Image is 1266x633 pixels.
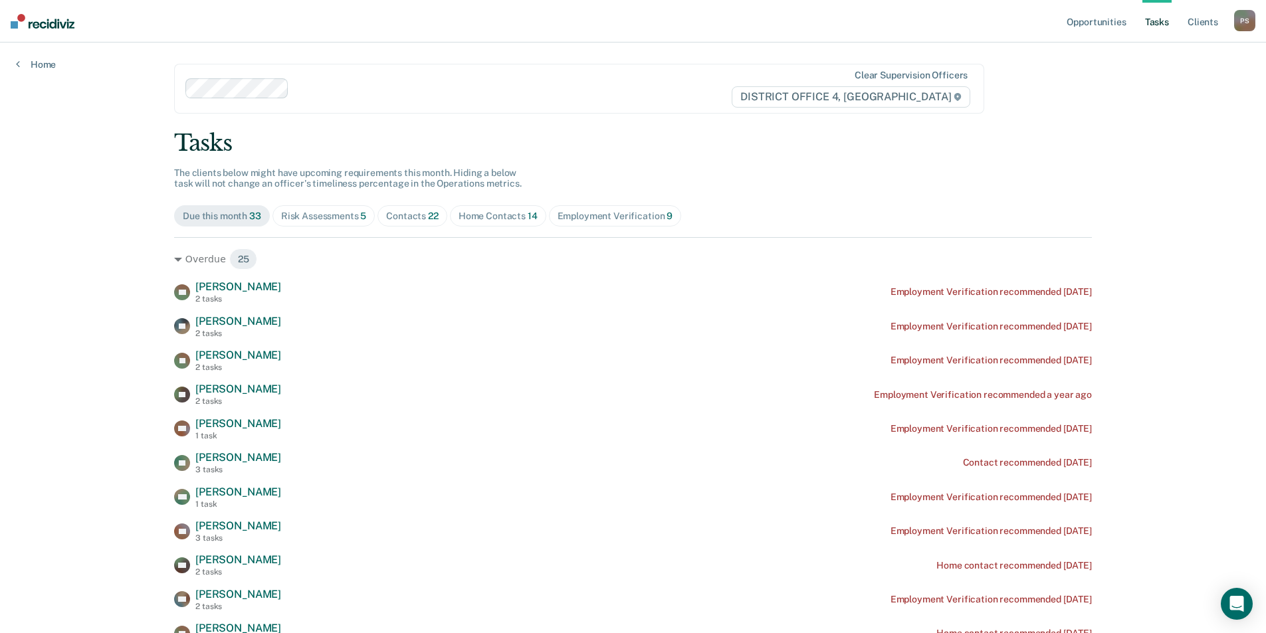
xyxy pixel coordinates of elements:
div: 3 tasks [195,533,281,543]
div: Due this month [183,211,261,222]
div: 1 task [195,431,281,440]
span: 5 [360,211,366,221]
div: Open Intercom Messenger [1221,588,1253,620]
div: Tasks [174,130,1092,157]
span: [PERSON_NAME] [195,486,281,498]
span: [PERSON_NAME] [195,349,281,361]
div: Clear supervision officers [855,70,968,81]
span: [PERSON_NAME] [195,553,281,566]
span: [PERSON_NAME] [195,451,281,464]
span: 14 [528,211,538,221]
div: Employment Verification recommended [DATE] [891,286,1092,298]
div: P S [1234,10,1255,31]
span: [PERSON_NAME] [195,588,281,600]
a: Home [16,58,56,70]
div: Employment Verification recommended [DATE] [891,321,1092,332]
div: 1 task [195,499,281,509]
div: Employment Verification recommended [DATE] [891,423,1092,434]
div: Contact recommended [DATE] [963,457,1092,468]
div: Employment Verification recommended [DATE] [891,525,1092,537]
div: Employment Verification recommended [DATE] [891,492,1092,503]
div: 2 tasks [195,329,281,338]
div: 2 tasks [195,567,281,577]
div: Employment Verification recommended a year ago [874,389,1092,401]
span: [PERSON_NAME] [195,280,281,293]
div: 2 tasks [195,294,281,304]
span: 25 [229,248,258,270]
div: Home Contacts [459,211,538,222]
div: Home contact recommended [DATE] [936,560,1092,571]
img: Recidiviz [11,14,74,29]
div: Risk Assessments [281,211,367,222]
button: PS [1234,10,1255,31]
div: 2 tasks [195,602,281,611]
span: [PERSON_NAME] [195,383,281,395]
span: The clients below might have upcoming requirements this month. Hiding a below task will not chang... [174,167,522,189]
div: Employment Verification recommended [DATE] [891,594,1092,605]
span: DISTRICT OFFICE 4, [GEOGRAPHIC_DATA] [732,86,970,108]
span: 22 [428,211,439,221]
div: 2 tasks [195,397,281,406]
div: 3 tasks [195,465,281,474]
div: Employment Verification recommended [DATE] [891,355,1092,366]
div: Contacts [386,211,439,222]
span: [PERSON_NAME] [195,417,281,430]
div: Employment Verification [558,211,673,222]
div: 2 tasks [195,363,281,372]
span: [PERSON_NAME] [195,519,281,532]
span: [PERSON_NAME] [195,315,281,327]
span: 9 [667,211,673,221]
div: Overdue 25 [174,248,1092,270]
span: 33 [249,211,261,221]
